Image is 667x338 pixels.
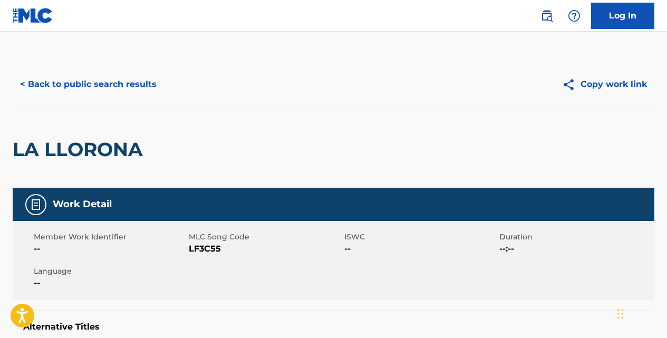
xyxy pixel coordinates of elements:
[564,5,585,26] div: Help
[34,243,186,255] span: --
[53,198,112,210] h5: Work Detail
[344,231,497,243] span: ISWC
[34,266,186,277] span: Language
[13,138,148,161] h2: LA LLORONA
[34,277,186,289] span: --
[30,198,42,211] img: Work Detail
[189,243,341,255] span: LF3C55
[540,9,553,22] img: search
[591,3,654,29] a: Log In
[34,231,186,243] span: Member Work Identifier
[499,231,652,243] span: Duration
[536,5,557,26] a: Public Search
[344,243,497,255] span: --
[13,8,53,23] img: MLC Logo
[499,243,652,255] span: --:--
[555,71,654,98] button: Copy work link
[562,78,581,91] img: Copy work link
[189,231,341,243] span: MLC Song Code
[617,298,624,330] div: Drag
[568,9,581,22] img: help
[614,287,667,338] iframe: Chat Widget
[13,71,164,98] button: < Back to public search results
[23,322,644,332] h5: Alternative Titles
